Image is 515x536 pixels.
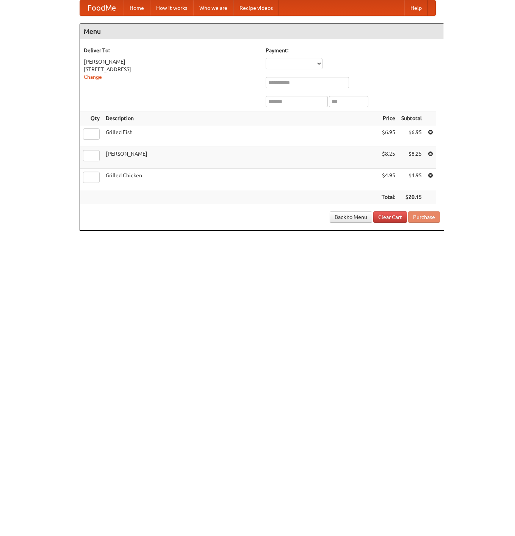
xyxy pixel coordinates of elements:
[330,211,372,223] a: Back to Menu
[84,66,258,73] div: [STREET_ADDRESS]
[379,125,398,147] td: $6.95
[398,147,425,169] td: $8.25
[379,147,398,169] td: $8.25
[103,169,379,190] td: Grilled Chicken
[103,111,379,125] th: Description
[398,190,425,204] th: $20.15
[124,0,150,16] a: Home
[84,58,258,66] div: [PERSON_NAME]
[84,47,258,54] h5: Deliver To:
[398,111,425,125] th: Subtotal
[373,211,407,223] a: Clear Cart
[266,47,440,54] h5: Payment:
[150,0,193,16] a: How it works
[404,0,428,16] a: Help
[398,169,425,190] td: $4.95
[233,0,279,16] a: Recipe videos
[84,74,102,80] a: Change
[379,190,398,204] th: Total:
[379,169,398,190] td: $4.95
[379,111,398,125] th: Price
[80,0,124,16] a: FoodMe
[103,147,379,169] td: [PERSON_NAME]
[80,111,103,125] th: Qty
[398,125,425,147] td: $6.95
[103,125,379,147] td: Grilled Fish
[80,24,444,39] h4: Menu
[408,211,440,223] button: Purchase
[193,0,233,16] a: Who we are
